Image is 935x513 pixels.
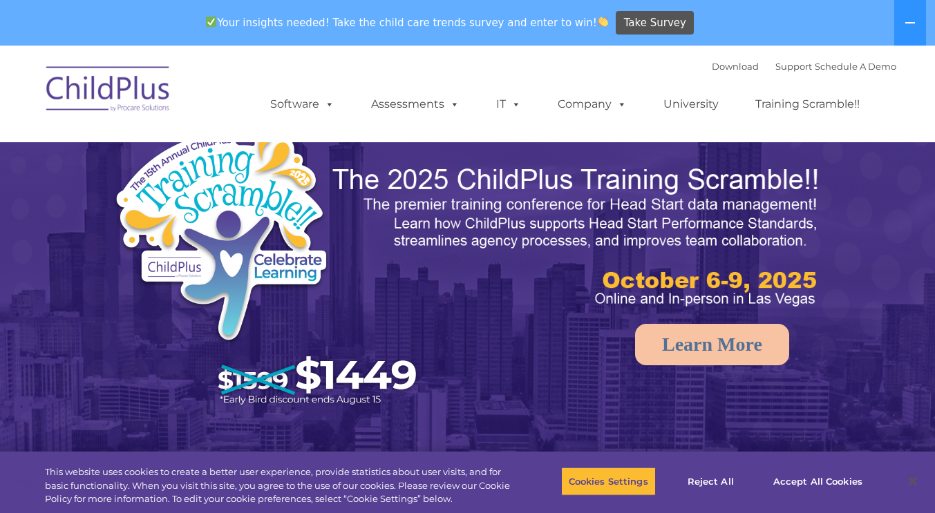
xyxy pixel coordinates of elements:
[482,90,535,118] a: IT
[192,148,251,158] span: Phone number
[616,11,694,35] a: Take Survey
[200,9,614,36] span: Your insights needed! Take the child care trends survey and enter to win!
[256,90,348,118] a: Software
[712,61,759,72] a: Download
[775,61,812,72] a: Support
[624,11,686,35] span: Take Survey
[712,61,896,72] font: |
[766,467,870,496] button: Accept All Cookies
[898,466,928,496] button: Close
[635,324,789,365] a: Learn More
[668,467,754,496] button: Reject All
[544,90,641,118] a: Company
[45,465,514,506] div: This website uses cookies to create a better user experience, provide statistics about user visit...
[742,90,873,118] a: Training Scramble!!
[815,61,896,72] a: Schedule A Demo
[192,91,234,101] span: Last name
[357,90,473,118] a: Assessments
[39,57,178,126] img: ChildPlus by Procare Solutions
[561,467,656,496] button: Cookies Settings
[598,17,608,27] img: 👏
[650,90,733,118] a: University
[206,17,216,27] img: ✅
